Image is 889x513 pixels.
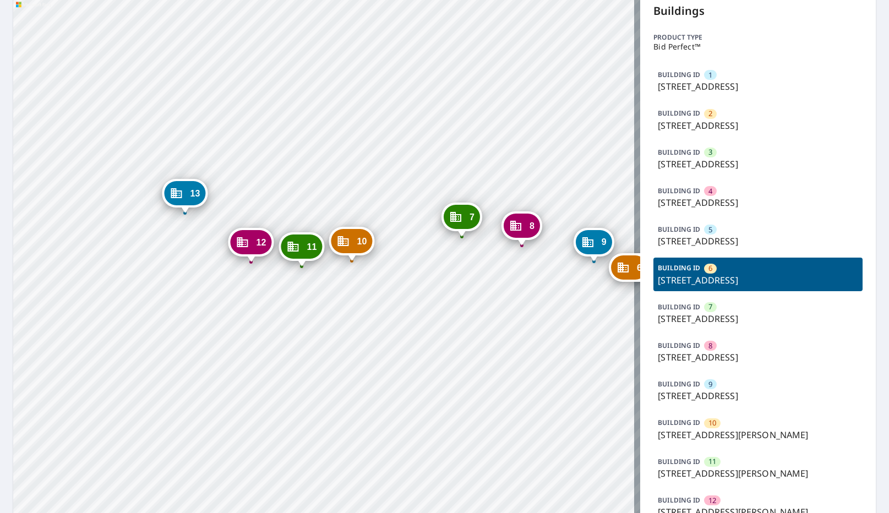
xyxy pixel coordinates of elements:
p: BUILDING ID [658,225,700,234]
span: 6 [637,264,642,272]
span: 4 [708,186,712,197]
span: 12 [708,495,716,506]
p: Bid Perfect™ [653,42,863,51]
p: Product type [653,32,863,42]
span: 9 [602,238,607,246]
span: 1 [708,70,712,80]
span: 3 [708,147,712,157]
p: [STREET_ADDRESS][PERSON_NAME] [658,428,858,441]
span: 8 [530,222,535,230]
div: Dropped pin, building 9, Commercial property, 12121 Sugar Mill Rd Longmont, CO 80501 [574,228,614,262]
p: BUILDING ID [658,495,700,505]
div: Dropped pin, building 8, Commercial property, 12121 Sugar Mill Rd Longmont, CO 80501 [501,211,542,245]
span: 5 [708,225,712,235]
div: Dropped pin, building 11, Commercial property, 11504 E Rogers Rd Longmont, CO 80501 [279,232,324,266]
p: BUILDING ID [658,418,700,427]
div: Dropped pin, building 7, Commercial property, 12121 Sugar Mill Rd Longmont, CO 80501 [441,203,482,237]
p: BUILDING ID [658,263,700,272]
p: [STREET_ADDRESS] [658,274,858,287]
div: Dropped pin, building 12, Commercial property, 11504 E Rogers Rd Longmont, CO 80501 [228,228,274,262]
span: 10 [708,418,716,428]
span: 13 [190,189,200,198]
p: BUILDING ID [658,379,700,389]
p: BUILDING ID [658,341,700,350]
span: 2 [708,108,712,119]
p: [STREET_ADDRESS] [658,312,858,325]
span: 11 [307,243,317,251]
span: 10 [357,237,367,245]
p: BUILDING ID [658,108,700,118]
p: BUILDING ID [658,148,700,157]
p: [STREET_ADDRESS][PERSON_NAME] [658,467,858,480]
span: 12 [256,238,266,247]
p: [STREET_ADDRESS] [658,196,858,209]
span: 11 [708,456,716,467]
span: 9 [708,379,712,390]
p: Buildings [653,3,863,19]
span: 8 [708,341,712,351]
p: [STREET_ADDRESS] [658,119,858,132]
div: Dropped pin, building 13, Commercial property, 11504 E Rogers Rd Longmont, CO 80501 [162,179,208,213]
p: BUILDING ID [658,70,700,79]
span: 7 [708,302,712,312]
p: [STREET_ADDRESS] [658,157,858,171]
p: BUILDING ID [658,186,700,195]
p: [STREET_ADDRESS] [658,80,858,93]
p: [STREET_ADDRESS] [658,389,858,402]
p: [STREET_ADDRESS] [658,234,858,248]
div: Dropped pin, building 10, Commercial property, 11504 E Rogers Rd Longmont, CO 80501 [329,227,375,261]
p: BUILDING ID [658,457,700,466]
p: [STREET_ADDRESS] [658,351,858,364]
span: 6 [708,263,712,274]
p: BUILDING ID [658,302,700,312]
span: 7 [470,213,475,221]
div: Dropped pin, building 6, Commercial property, 12121 Sugar Mill Rd Longmont, CO 80501 [609,253,741,287]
